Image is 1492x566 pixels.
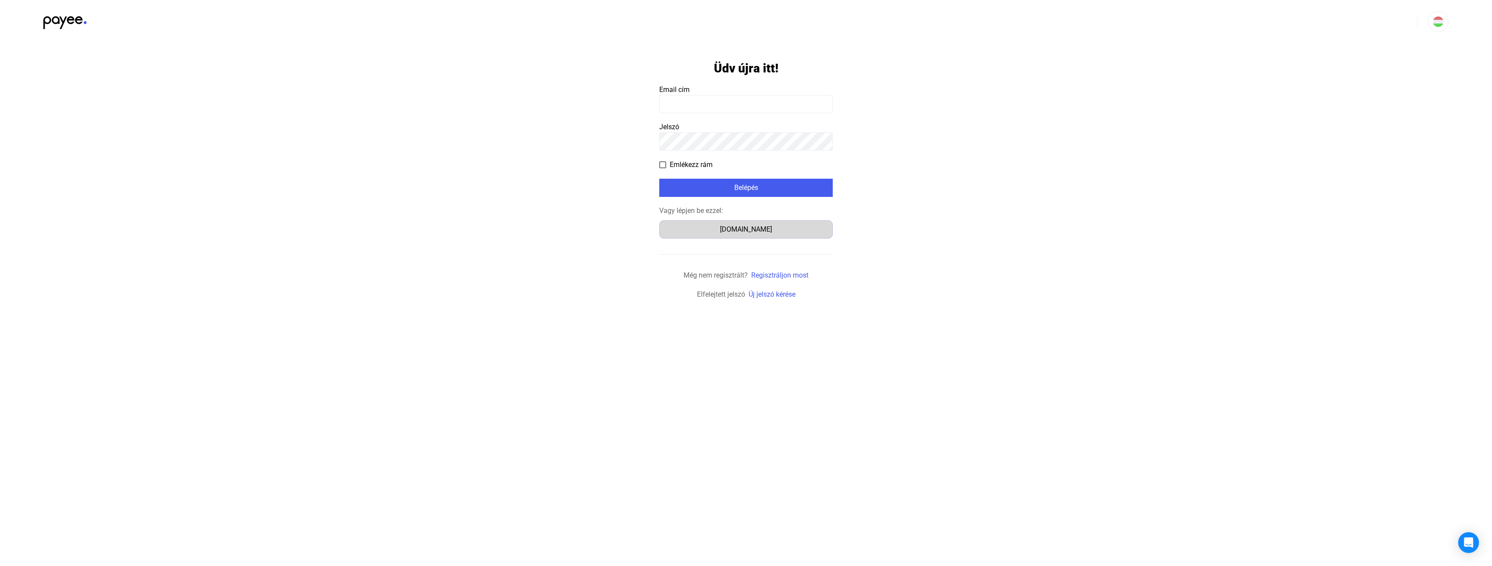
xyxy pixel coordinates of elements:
[684,271,748,279] span: Még nem regisztrált?
[43,11,87,29] img: black-payee-blue-dot.svg
[670,160,713,170] span: Emlékezz rám
[659,85,690,94] span: Email cím
[749,290,795,298] a: Új jelszó kérése
[659,206,833,216] div: Vagy lépjen be ezzel:
[659,179,833,197] button: Belépés
[751,271,808,279] a: Regisztráljon most
[659,225,833,233] a: [DOMAIN_NAME]
[662,224,830,235] div: [DOMAIN_NAME]
[697,290,745,298] span: Elfelejtett jelszó
[714,61,779,76] h1: Üdv újra itt!
[1433,16,1443,27] img: HU
[662,183,830,193] div: Belépés
[1428,11,1449,32] button: HU
[659,123,679,131] span: Jelszó
[659,220,833,239] button: [DOMAIN_NAME]
[1458,532,1479,553] div: Open Intercom Messenger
